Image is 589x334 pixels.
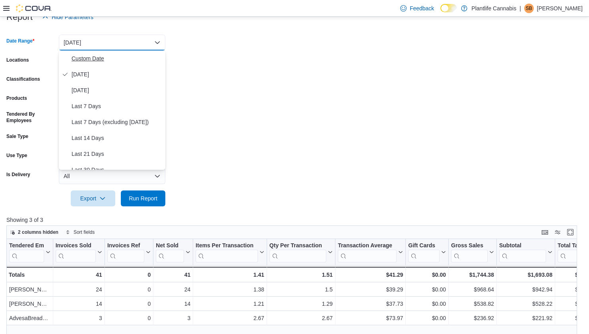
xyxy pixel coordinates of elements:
span: Export [76,190,110,206]
div: Tendered Employee [9,242,44,250]
label: Date Range [6,38,35,44]
span: Custom Date [72,54,162,63]
div: 1.38 [196,285,264,294]
div: $73.97 [338,313,403,323]
span: Last 21 Days [72,149,162,159]
div: $221.92 [499,313,552,323]
div: Invoices Sold [56,242,96,262]
label: Products [6,95,27,101]
div: Total Tax [558,242,586,250]
div: $37.73 [338,299,403,309]
p: Plantlife Cannabis [471,4,516,13]
div: 24 [156,285,190,294]
div: [PERSON_NAME] [9,299,50,309]
p: Showing 3 of 3 [6,216,583,224]
div: Gift Card Sales [408,242,440,262]
button: Subtotal [499,242,552,262]
div: Items Per Transaction [196,242,258,262]
div: 3 [156,313,190,323]
div: Stephanie Brimner [524,4,534,13]
label: Locations [6,57,29,63]
div: $1,744.38 [451,270,494,280]
span: Sort fields [74,229,95,235]
div: 0 [107,313,151,323]
button: Tendered Employee [9,242,50,262]
span: Last 30 Days [72,165,162,175]
button: Qty Per Transaction [269,242,333,262]
button: Sort fields [62,227,98,237]
div: Select listbox [59,50,165,170]
button: Keyboard shortcuts [540,227,550,237]
div: Items Per Transaction [196,242,258,250]
div: 1.41 [196,270,264,280]
div: 3 [56,313,102,323]
span: Feedback [410,4,434,12]
button: Enter fullscreen [566,227,575,237]
div: 0 [107,270,151,280]
span: SB [526,4,532,13]
button: Display options [553,227,562,237]
div: Net Sold [156,242,184,250]
div: Subtotal [499,242,546,262]
button: Hide Parameters [39,9,97,25]
img: Cova [16,4,52,12]
div: $538.82 [451,299,494,309]
div: 2.67 [269,313,333,323]
button: Gross Sales [451,242,494,262]
div: $942.94 [499,285,552,294]
div: Qty Per Transaction [269,242,326,262]
button: Export [71,190,115,206]
span: Last 7 Days [72,101,162,111]
button: All [59,168,165,184]
div: Invoices Ref [107,242,144,250]
span: 2 columns hidden [18,229,58,235]
div: 2.67 [196,313,264,323]
div: 0 [107,299,151,309]
div: AdvesaBreadstack API Cova User [9,313,50,323]
button: Gift Cards [408,242,446,262]
span: Last 14 Days [72,133,162,143]
div: Tendered Employee [9,242,44,262]
div: 41 [56,270,102,280]
span: Run Report [129,194,157,202]
span: Dark Mode [440,12,441,13]
input: Dark Mode [440,4,457,12]
div: $0.00 [408,285,446,294]
button: Net Sold [156,242,190,262]
div: Invoices Ref [107,242,144,262]
span: [DATE] [72,85,162,95]
button: Run Report [121,190,165,206]
div: Subtotal [499,242,546,250]
div: $528.22 [499,299,552,309]
div: Qty Per Transaction [269,242,326,250]
div: 41 [156,270,190,280]
div: Transaction Average [338,242,397,262]
div: 1.21 [196,299,264,309]
a: Feedback [397,0,437,16]
div: Net Sold [156,242,184,262]
div: Gross Sales [451,242,488,262]
div: [PERSON_NAME] [9,285,50,294]
div: $968.64 [451,285,494,294]
div: Invoices Sold [56,242,96,250]
div: Gift Cards [408,242,440,250]
div: 14 [156,299,190,309]
label: Use Type [6,152,27,159]
div: Transaction Average [338,242,397,250]
div: 1.5 [269,285,333,294]
button: Invoices Ref [107,242,151,262]
div: 14 [56,299,102,309]
label: Sale Type [6,133,28,140]
div: Total Tax [558,242,586,262]
button: 2 columns hidden [7,227,62,237]
p: | [519,4,521,13]
div: 1.29 [269,299,333,309]
button: Invoices Sold [56,242,102,262]
h3: Report [6,12,33,22]
span: [DATE] [72,70,162,79]
p: [PERSON_NAME] [537,4,583,13]
div: $0.00 [408,270,446,280]
span: Hide Parameters [52,13,93,21]
div: $1,693.08 [499,270,552,280]
button: [DATE] [59,35,165,50]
